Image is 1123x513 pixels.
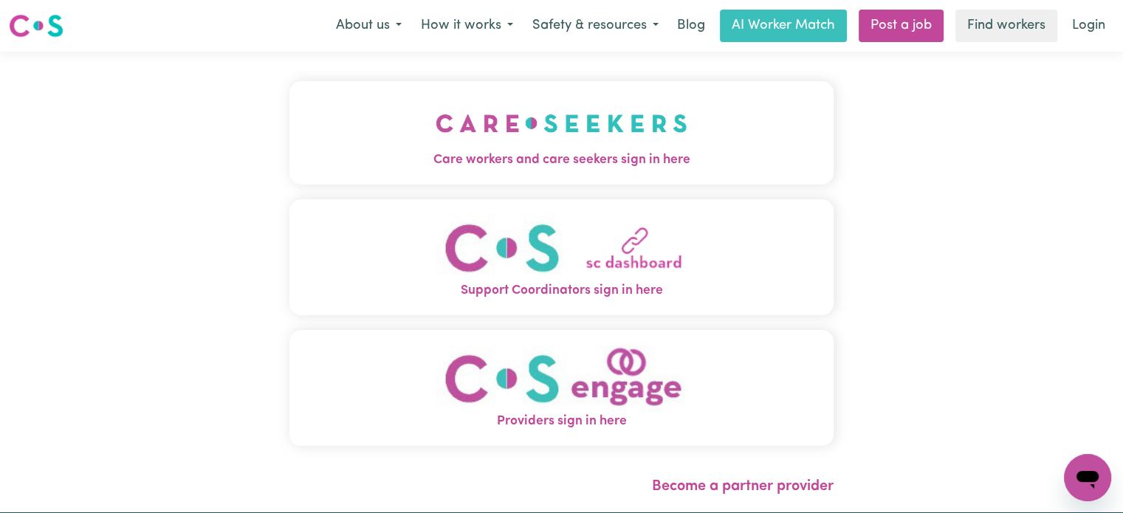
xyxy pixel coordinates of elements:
[289,412,834,431] span: Providers sign in here
[1063,10,1114,42] a: Login
[289,81,834,185] button: Care workers and care seekers sign in here
[720,10,847,42] a: AI Worker Match
[652,479,834,494] a: Become a partner provider
[9,9,63,43] a: Careseekers logo
[289,281,834,300] span: Support Coordinators sign in here
[326,10,411,41] button: About us
[1064,454,1111,501] iframe: Button to launch messaging window
[411,10,523,41] button: How it works
[668,10,714,42] a: Blog
[289,199,834,315] button: Support Coordinators sign in here
[9,13,63,39] img: Careseekers logo
[955,10,1057,42] a: Find workers
[523,10,668,41] button: Safety & resources
[859,10,944,42] a: Post a job
[289,151,834,170] span: Care workers and care seekers sign in here
[289,330,834,446] button: Providers sign in here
